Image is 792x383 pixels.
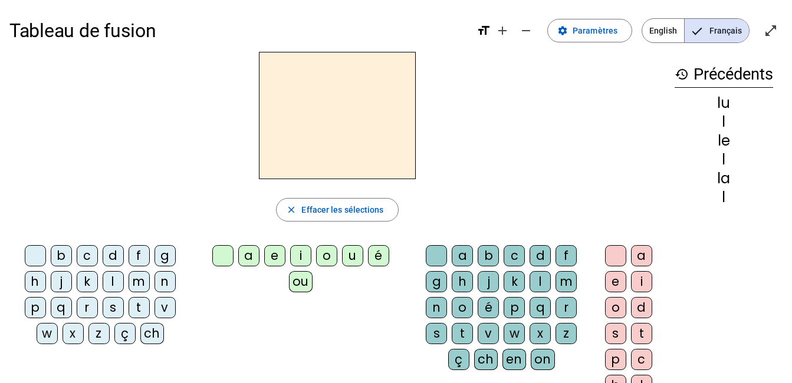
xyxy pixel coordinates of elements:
[631,245,652,266] div: a
[63,323,84,344] div: x
[476,24,491,38] mat-icon: format_size
[114,323,136,344] div: ç
[675,67,689,81] mat-icon: history
[103,245,124,266] div: d
[129,245,150,266] div: f
[140,323,164,344] div: ch
[478,323,499,344] div: v
[675,115,773,129] div: l
[316,245,337,266] div: o
[276,198,398,222] button: Effacer les sélections
[129,271,150,292] div: m
[25,271,46,292] div: h
[530,245,551,266] div: d
[448,349,469,370] div: ç
[155,271,176,292] div: n
[103,271,124,292] div: l
[238,245,259,266] div: a
[368,245,389,266] div: é
[504,297,525,318] div: p
[642,19,684,42] span: English
[264,245,285,266] div: e
[519,24,533,38] mat-icon: remove
[530,297,551,318] div: q
[504,323,525,344] div: w
[495,24,510,38] mat-icon: add
[290,245,311,266] div: i
[556,245,577,266] div: f
[675,153,773,167] div: l
[530,323,551,344] div: x
[474,349,498,370] div: ch
[478,245,499,266] div: b
[77,271,98,292] div: k
[452,323,473,344] div: t
[675,190,773,204] div: l
[51,271,72,292] div: j
[556,297,577,318] div: r
[9,12,467,49] h1: Tableau de fusion
[289,271,313,292] div: ou
[426,323,447,344] div: s
[426,297,447,318] div: n
[605,297,626,318] div: o
[573,24,617,38] span: Paramètres
[478,271,499,292] div: j
[25,297,46,318] div: p
[605,349,626,370] div: p
[155,297,176,318] div: v
[51,245,72,266] div: b
[642,18,750,43] mat-button-toggle-group: Language selection
[452,271,473,292] div: h
[103,297,124,318] div: s
[88,323,110,344] div: z
[491,19,514,42] button: Augmenter la taille de la police
[51,297,72,318] div: q
[301,203,383,217] span: Effacer les sélections
[129,297,150,318] div: t
[675,171,773,186] div: la
[452,297,473,318] div: o
[286,204,297,215] mat-icon: close
[605,323,626,344] div: s
[37,323,58,344] div: w
[155,245,176,266] div: g
[631,297,652,318] div: d
[514,19,538,42] button: Diminuer la taille de la police
[605,271,626,292] div: e
[764,24,778,38] mat-icon: open_in_full
[478,297,499,318] div: é
[556,271,577,292] div: m
[342,245,363,266] div: u
[452,245,473,266] div: a
[504,271,525,292] div: k
[530,271,551,292] div: l
[77,297,98,318] div: r
[531,349,555,370] div: on
[675,61,773,88] h3: Précédents
[759,19,783,42] button: Entrer en plein écran
[685,19,749,42] span: Français
[631,323,652,344] div: t
[547,19,632,42] button: Paramètres
[675,134,773,148] div: le
[77,245,98,266] div: c
[502,349,526,370] div: en
[631,271,652,292] div: i
[556,323,577,344] div: z
[504,245,525,266] div: c
[631,349,652,370] div: c
[675,96,773,110] div: lu
[557,25,568,36] mat-icon: settings
[426,271,447,292] div: g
